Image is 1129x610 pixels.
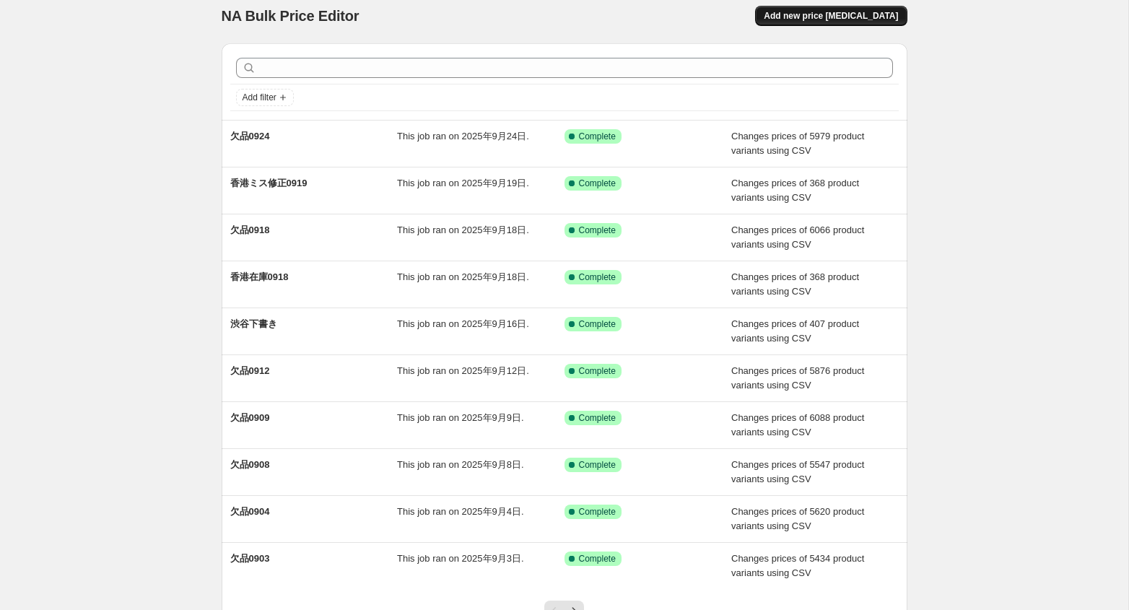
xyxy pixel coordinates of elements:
[731,506,864,531] span: Changes prices of 5620 product variants using CSV
[397,318,529,329] span: This job ran on 2025年9月16日.
[230,318,277,329] span: 渋谷下書き
[230,365,270,376] span: 欠品0912
[731,318,859,344] span: Changes prices of 407 product variants using CSV
[397,459,524,470] span: This job ran on 2025年9月8日.
[397,506,524,517] span: This job ran on 2025年9月4日.
[397,225,529,235] span: This job ran on 2025年9月18日.
[230,225,270,235] span: 欠品0918
[579,271,616,283] span: Complete
[397,178,529,188] span: This job ran on 2025年9月19日.
[731,131,864,156] span: Changes prices of 5979 product variants using CSV
[579,365,616,377] span: Complete
[579,506,616,518] span: Complete
[230,553,270,564] span: 欠品0903
[731,225,864,250] span: Changes prices of 6066 product variants using CSV
[579,553,616,565] span: Complete
[731,178,859,203] span: Changes prices of 368 product variants using CSV
[236,89,294,106] button: Add filter
[230,131,270,141] span: 欠品0924
[579,412,616,424] span: Complete
[731,365,864,391] span: Changes prices of 5876 product variants using CSV
[579,459,616,471] span: Complete
[397,412,524,423] span: This job ran on 2025年9月9日.
[579,178,616,189] span: Complete
[731,459,864,484] span: Changes prices of 5547 product variants using CSV
[230,271,289,282] span: 香港在庫0918
[731,553,864,578] span: Changes prices of 5434 product variants using CSV
[764,10,898,22] span: Add new price [MEDICAL_DATA]
[579,318,616,330] span: Complete
[731,271,859,297] span: Changes prices of 368 product variants using CSV
[397,365,529,376] span: This job ran on 2025年9月12日.
[397,271,529,282] span: This job ran on 2025年9月18日.
[230,459,270,470] span: 欠品0908
[230,178,308,188] span: 香港ミス修正0919
[230,412,270,423] span: 欠品0909
[397,131,529,141] span: This job ran on 2025年9月24日.
[243,92,276,103] span: Add filter
[731,412,864,437] span: Changes prices of 6088 product variants using CSV
[397,553,524,564] span: This job ran on 2025年9月3日.
[579,131,616,142] span: Complete
[222,8,359,24] span: NA Bulk Price Editor
[755,6,907,26] button: Add new price [MEDICAL_DATA]
[230,506,270,517] span: 欠品0904
[579,225,616,236] span: Complete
